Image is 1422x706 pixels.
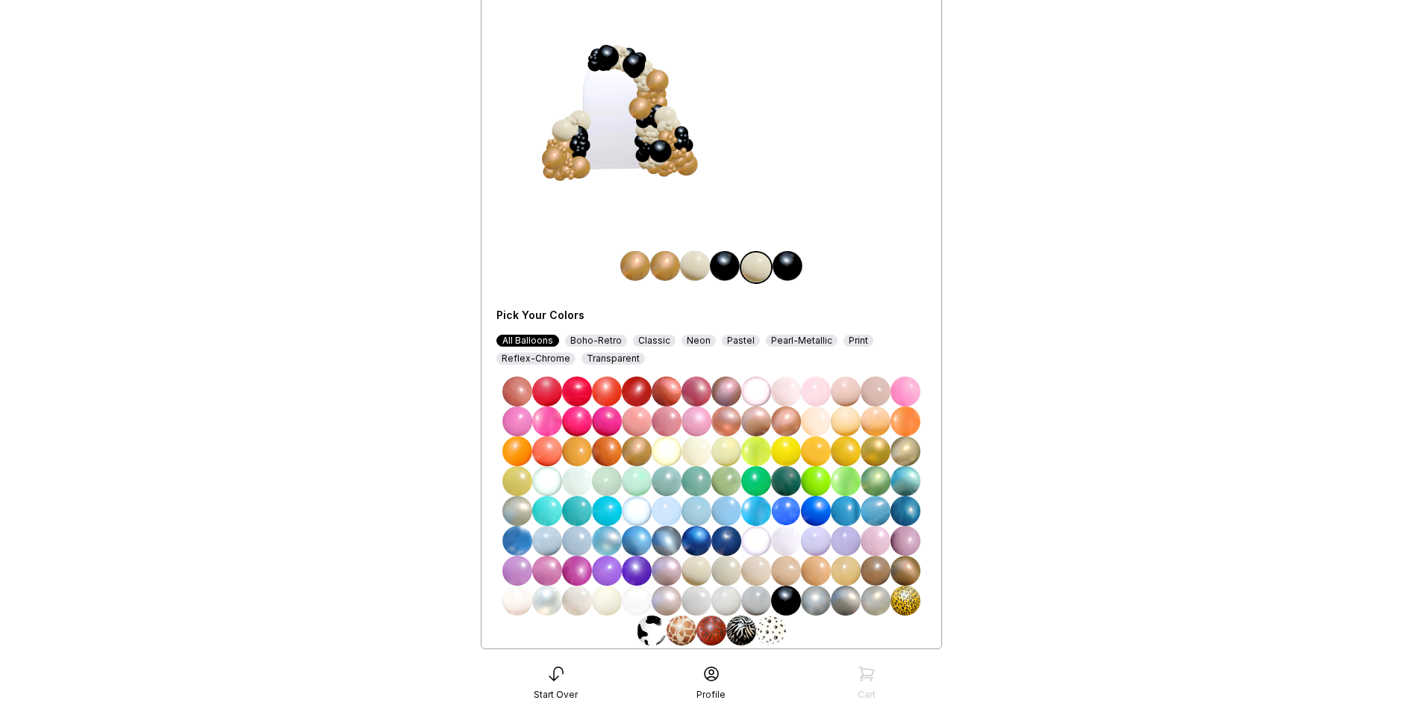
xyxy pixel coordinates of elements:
div: Cart [858,689,876,701]
div: Pastel [722,335,760,347]
div: Pearl-Metallic [766,335,838,347]
div: Transparent [581,353,645,365]
div: Start Over [534,689,578,701]
div: Classic [633,335,676,347]
div: Print [843,335,873,347]
div: Pick Your Colors [496,308,755,323]
div: All Balloons [496,335,559,347]
div: Neon [682,335,716,347]
div: Boho-Retro [565,335,627,347]
div: Profile [696,689,726,701]
div: Reflex-Chrome [496,353,576,365]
